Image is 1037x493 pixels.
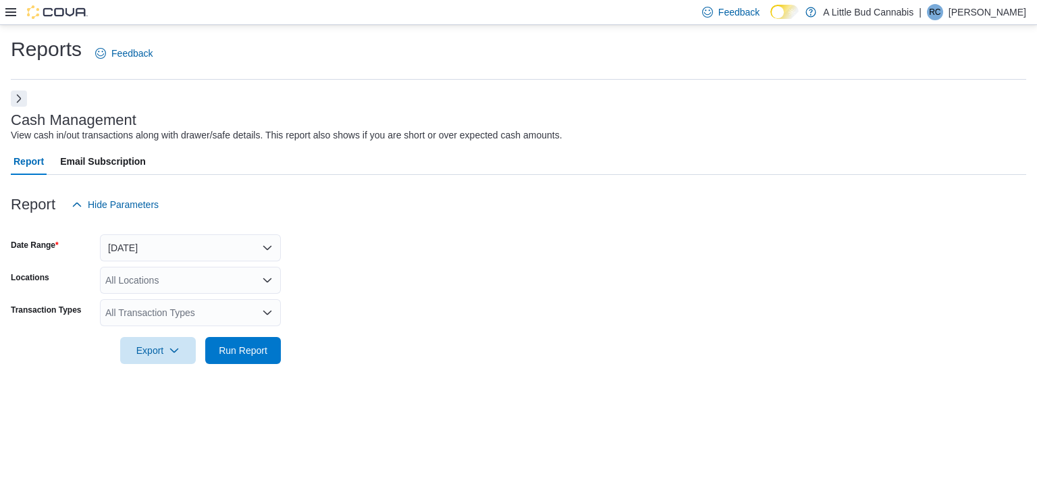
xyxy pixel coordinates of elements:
[128,337,188,364] span: Export
[949,4,1026,20] p: [PERSON_NAME]
[120,337,196,364] button: Export
[11,240,59,251] label: Date Range
[927,4,943,20] div: Rakim Chappell-Knibbs
[11,112,136,128] h3: Cash Management
[60,148,146,175] span: Email Subscription
[11,90,27,107] button: Next
[90,40,158,67] a: Feedback
[262,307,273,318] button: Open list of options
[88,198,159,211] span: Hide Parameters
[11,197,55,213] h3: Report
[718,5,760,19] span: Feedback
[262,275,273,286] button: Open list of options
[929,4,940,20] span: RC
[770,19,771,20] span: Dark Mode
[27,5,88,19] img: Cova
[770,5,799,19] input: Dark Mode
[11,36,82,63] h1: Reports
[205,337,281,364] button: Run Report
[11,128,562,142] div: View cash in/out transactions along with drawer/safe details. This report also shows if you are s...
[919,4,922,20] p: |
[66,191,164,218] button: Hide Parameters
[823,4,913,20] p: A Little Bud Cannabis
[100,234,281,261] button: [DATE]
[11,305,81,315] label: Transaction Types
[11,272,49,283] label: Locations
[111,47,153,60] span: Feedback
[219,344,267,357] span: Run Report
[14,148,44,175] span: Report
